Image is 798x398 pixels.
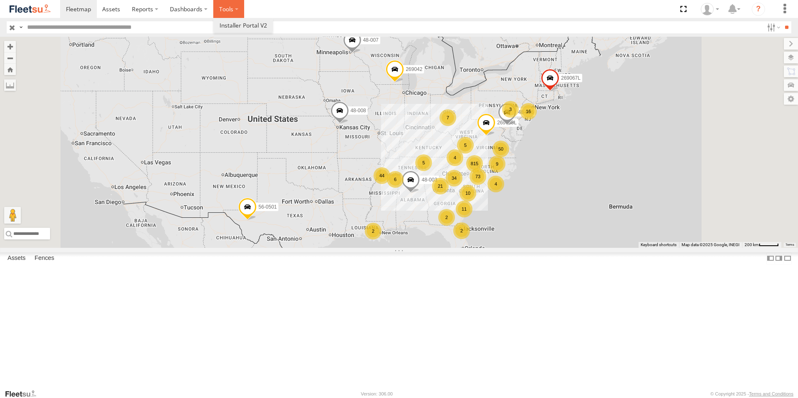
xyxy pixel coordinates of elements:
[30,252,58,264] label: Fences
[466,155,483,172] div: 815
[710,391,793,396] div: © Copyright 2025 -
[374,167,390,184] div: 44
[785,243,794,247] a: Terms (opens in new tab)
[470,168,486,185] div: 73
[4,207,21,224] button: Drag Pegman onto the map to open Street View
[698,3,722,15] div: Taylor Hager
[422,177,437,183] span: 48-003
[438,209,455,226] div: 2
[4,52,16,64] button: Zoom out
[361,391,393,396] div: Version: 306.00
[489,156,505,172] div: 9
[3,252,30,264] label: Assets
[752,3,765,16] i: ?
[4,64,16,75] button: Zoom Home
[497,120,517,126] span: 269058L
[18,21,24,33] label: Search Query
[363,37,379,43] span: 48-007
[682,242,740,247] span: Map data ©2025 Google, INEGI
[641,242,677,248] button: Keyboard shortcuts
[764,21,782,33] label: Search Filter Options
[258,204,277,210] span: 56-0501
[406,66,422,72] span: 269042
[783,252,792,264] label: Hide Summary Table
[487,176,504,192] div: 4
[492,141,509,157] div: 50
[749,391,793,396] a: Terms and Conditions
[460,185,476,202] div: 10
[520,103,537,120] div: 16
[766,252,775,264] label: Dock Summary Table to the Left
[742,242,781,248] button: Map Scale: 200 km per 44 pixels
[784,93,798,105] label: Map Settings
[387,171,404,188] div: 6
[432,178,449,194] div: 21
[502,101,519,118] div: 3
[439,109,456,126] div: 7
[745,242,759,247] span: 200 km
[4,79,16,91] label: Measure
[775,252,783,264] label: Dock Summary Table to the Right
[453,222,470,239] div: 2
[447,149,463,166] div: 4
[561,76,581,81] span: 269067L
[4,41,16,52] button: Zoom in
[415,154,432,171] div: 5
[446,170,462,186] div: 34
[5,390,43,398] a: Visit our Website
[8,3,52,15] img: fleetsu-logo-horizontal.svg
[457,137,474,154] div: 5
[351,108,366,113] span: 48-008
[365,223,381,239] div: 2
[456,201,472,217] div: 11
